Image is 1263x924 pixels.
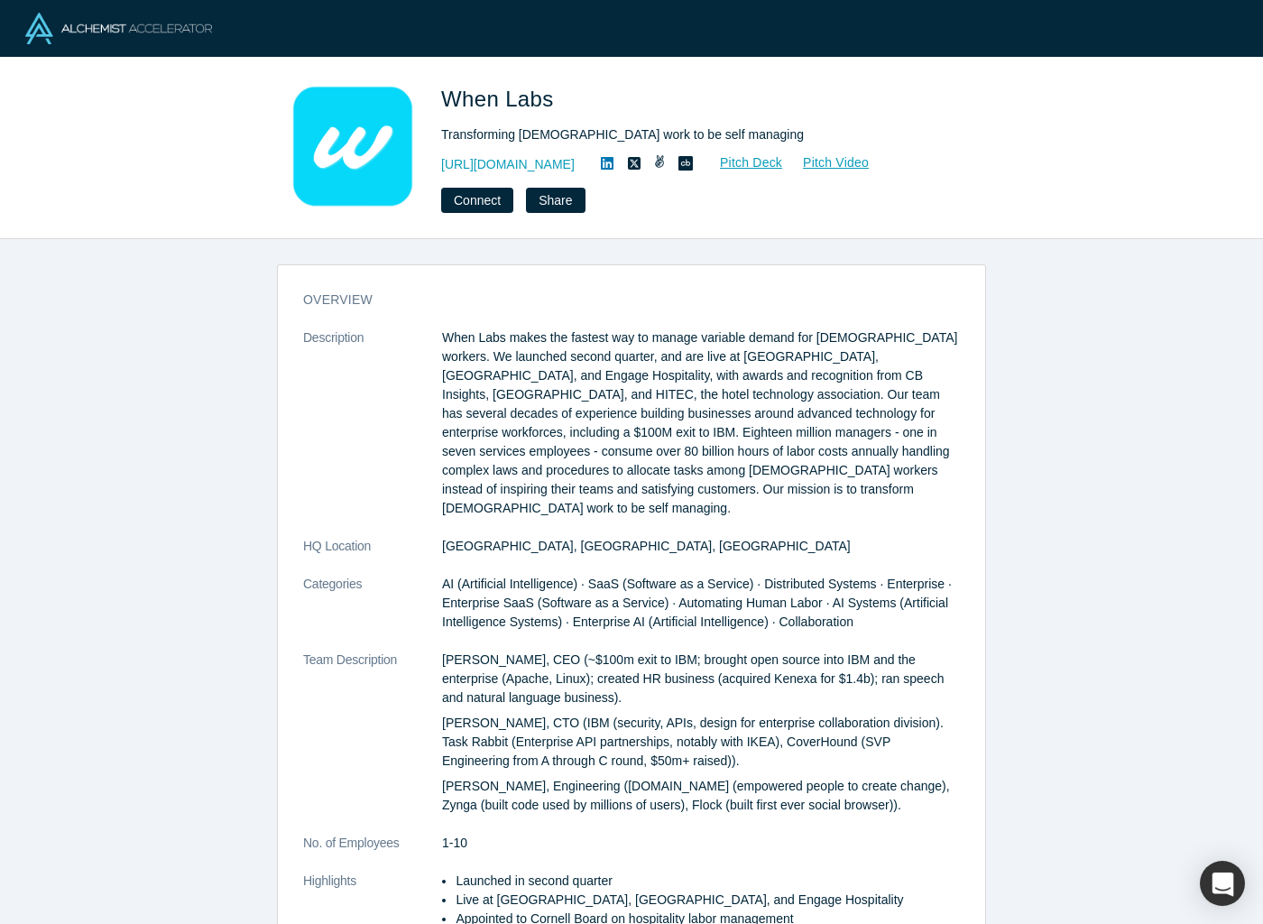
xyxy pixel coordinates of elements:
li: Launched in second quarter [456,872,960,891]
img: When Labs's Logo [290,83,416,209]
dt: HQ Location [303,537,442,575]
p: [PERSON_NAME], Engineering ([DOMAIN_NAME] (empowered people to create change), Zynga (built code ... [442,777,960,815]
li: Live at [GEOGRAPHIC_DATA], [GEOGRAPHIC_DATA], and Engage Hospitality [456,891,960,910]
p: When Labs makes the fastest way to manage variable demand for [DEMOGRAPHIC_DATA] workers. We laun... [442,328,960,518]
dt: Categories [303,575,442,651]
button: Share [526,188,585,213]
button: Connect [441,188,513,213]
a: Pitch Deck [700,152,783,173]
dd: [GEOGRAPHIC_DATA], [GEOGRAPHIC_DATA], [GEOGRAPHIC_DATA] [442,537,960,556]
h3: overview [303,291,935,310]
p: [PERSON_NAME], CEO (~$100m exit to IBM; brought open source into IBM and the enterprise (Apache, ... [442,651,960,707]
span: AI (Artificial Intelligence) · SaaS (Software as a Service) · Distributed Systems · Enterprise · ... [442,577,952,629]
a: [URL][DOMAIN_NAME] [441,155,575,174]
a: Pitch Video [783,152,870,173]
dt: Team Description [303,651,442,834]
img: Alchemist Logo [25,13,212,44]
div: Transforming [DEMOGRAPHIC_DATA] work to be self managing [441,125,946,144]
dd: 1-10 [442,834,960,853]
p: [PERSON_NAME], CTO (IBM (security, APIs, design for enterprise collaboration division). Task Rabb... [442,714,960,771]
span: When Labs [441,87,560,111]
dt: No. of Employees [303,834,442,872]
dt: Description [303,328,442,537]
